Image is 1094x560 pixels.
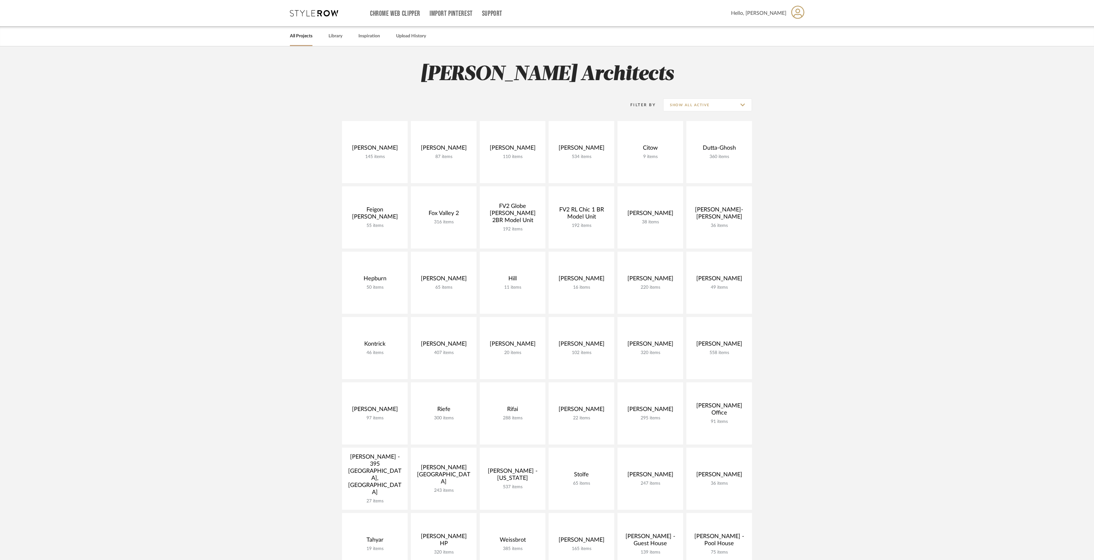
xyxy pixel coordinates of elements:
[691,550,747,555] div: 75 items
[485,350,540,356] div: 20 items
[622,102,656,108] div: Filter By
[416,550,471,555] div: 320 items
[485,415,540,421] div: 288 items
[416,533,471,550] div: [PERSON_NAME] HP
[416,275,471,285] div: [PERSON_NAME]
[623,154,678,160] div: 9 items
[416,154,471,160] div: 87 items
[347,546,403,552] div: 19 items
[416,464,471,488] div: [PERSON_NAME][GEOGRAPHIC_DATA]
[347,285,403,290] div: 50 items
[623,550,678,555] div: 139 items
[623,341,678,350] div: [PERSON_NAME]
[623,285,678,290] div: 220 items
[347,206,403,223] div: Feigon [PERSON_NAME]
[623,415,678,421] div: 295 items
[347,154,403,160] div: 145 items
[554,471,609,481] div: Stolfe
[554,537,609,546] div: [PERSON_NAME]
[554,206,609,223] div: FV2 RL Chic 1 BR Model Unit
[396,32,426,41] a: Upload History
[554,285,609,290] div: 16 items
[554,415,609,421] div: 22 items
[691,419,747,425] div: 91 items
[691,402,747,419] div: [PERSON_NAME] Office
[623,481,678,486] div: 247 items
[623,275,678,285] div: [PERSON_NAME]
[416,285,471,290] div: 65 items
[485,275,540,285] div: Hill
[315,62,779,87] h2: [PERSON_NAME] Architects
[347,406,403,415] div: [PERSON_NAME]
[485,537,540,546] div: Weissbrot
[485,484,540,490] div: 537 items
[347,223,403,229] div: 55 items
[430,11,473,16] a: Import Pinterest
[691,154,747,160] div: 360 items
[347,275,403,285] div: Hepburn
[416,406,471,415] div: Riefe
[329,32,342,41] a: Library
[347,145,403,154] div: [PERSON_NAME]
[347,415,403,421] div: 97 items
[554,350,609,356] div: 102 items
[691,341,747,350] div: [PERSON_NAME]
[623,533,678,550] div: [PERSON_NAME] - Guest House
[416,219,471,225] div: 316 items
[623,471,678,481] div: [PERSON_NAME]
[554,145,609,154] div: [PERSON_NAME]
[358,32,380,41] a: Inspiration
[554,406,609,415] div: [PERSON_NAME]
[485,203,540,227] div: FV2 Globe [PERSON_NAME] 2BR Model Unit
[482,11,502,16] a: Support
[416,341,471,350] div: [PERSON_NAME]
[691,533,747,550] div: [PERSON_NAME] - Pool House
[623,145,678,154] div: Citow
[691,471,747,481] div: [PERSON_NAME]
[416,145,471,154] div: [PERSON_NAME]
[416,488,471,493] div: 243 items
[485,406,540,415] div: Rifai
[347,453,403,499] div: [PERSON_NAME] - 395 [GEOGRAPHIC_DATA], [GEOGRAPHIC_DATA]
[416,350,471,356] div: 407 items
[485,227,540,232] div: 192 items
[691,275,747,285] div: [PERSON_NAME]
[691,145,747,154] div: Dutta-Ghosh
[416,415,471,421] div: 300 items
[554,223,609,229] div: 192 items
[554,481,609,486] div: 65 items
[554,546,609,552] div: 165 items
[370,11,420,16] a: Chrome Web Clipper
[691,206,747,223] div: [PERSON_NAME]-[PERSON_NAME]
[623,210,678,219] div: [PERSON_NAME]
[731,9,786,17] span: Hello, [PERSON_NAME]
[554,275,609,285] div: [PERSON_NAME]
[691,223,747,229] div: 36 items
[691,285,747,290] div: 49 items
[485,145,540,154] div: [PERSON_NAME]
[554,154,609,160] div: 534 items
[485,468,540,484] div: [PERSON_NAME] - [US_STATE]
[554,341,609,350] div: [PERSON_NAME]
[290,32,312,41] a: All Projects
[691,350,747,356] div: 558 items
[623,219,678,225] div: 38 items
[347,499,403,504] div: 27 items
[416,210,471,219] div: Fox Valley 2
[485,341,540,350] div: [PERSON_NAME]
[485,154,540,160] div: 110 items
[691,481,747,486] div: 36 items
[347,537,403,546] div: Tahyar
[623,350,678,356] div: 320 items
[347,341,403,350] div: Kontrick
[623,406,678,415] div: [PERSON_NAME]
[485,546,540,552] div: 385 items
[485,285,540,290] div: 11 items
[347,350,403,356] div: 46 items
